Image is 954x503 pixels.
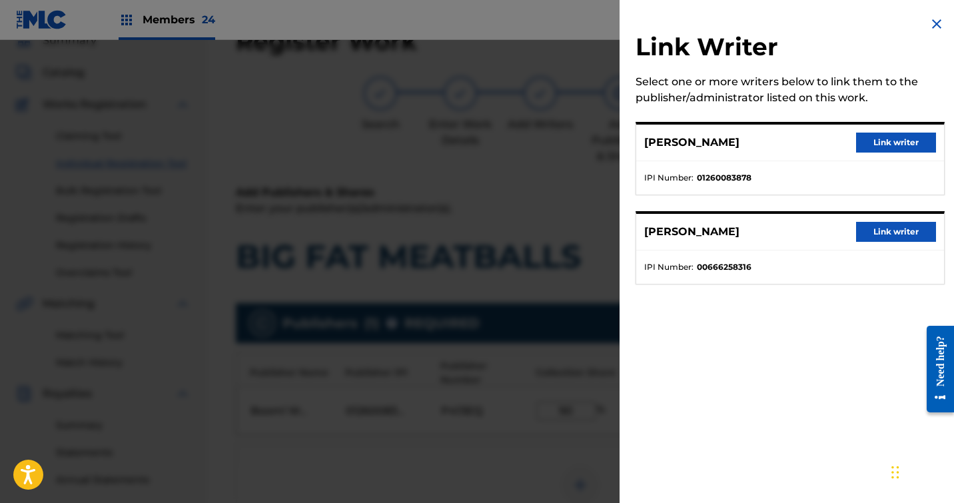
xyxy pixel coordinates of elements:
button: Link writer [856,133,936,153]
span: Members [143,12,215,27]
img: Top Rightsholders [119,12,135,28]
strong: 01260083878 [697,172,751,184]
div: Drag [891,452,899,492]
p: [PERSON_NAME] [644,224,739,240]
h2: Link Writer [636,32,945,66]
div: Select one or more writers below to link them to the publisher/administrator listed on this work. [636,74,945,106]
iframe: Chat Widget [887,439,954,503]
p: [PERSON_NAME] [644,135,739,151]
button: Link writer [856,222,936,242]
span: IPI Number : [644,261,694,273]
iframe: Resource Center [917,314,954,424]
strong: 00666258316 [697,261,751,273]
span: 24 [202,13,215,26]
img: MLC Logo [16,10,67,29]
span: IPI Number : [644,172,694,184]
